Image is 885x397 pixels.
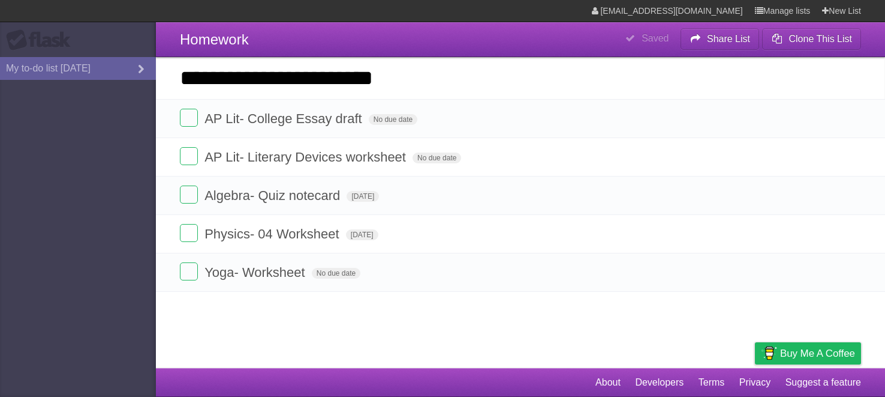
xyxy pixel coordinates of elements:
[180,31,249,47] span: Homework
[369,114,417,125] span: No due date
[204,111,365,126] span: AP Lit- College Essay draft
[180,109,198,127] label: Done
[707,34,750,44] b: Share List
[635,371,684,394] a: Developers
[788,34,852,44] b: Clone This List
[595,371,621,394] a: About
[346,229,378,240] span: [DATE]
[204,188,343,203] span: Algebra- Quiz notecard
[761,343,777,363] img: Buy me a coffee
[347,191,379,202] span: [DATE]
[739,371,770,394] a: Privacy
[180,224,198,242] label: Done
[762,28,861,50] button: Clone This List
[312,268,360,279] span: No due date
[180,147,198,165] label: Done
[681,28,760,50] button: Share List
[785,371,861,394] a: Suggest a feature
[204,150,409,165] span: AP Lit- Literary Devices worksheet
[180,262,198,280] label: Done
[413,153,461,163] span: No due date
[204,226,342,241] span: Physics- 04 Worksheet
[204,265,308,280] span: Yoga- Worksheet
[780,343,855,364] span: Buy me a coffee
[642,33,669,43] b: Saved
[755,342,861,365] a: Buy me a coffee
[6,29,78,51] div: Flask
[699,371,725,394] a: Terms
[180,186,198,204] label: Done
